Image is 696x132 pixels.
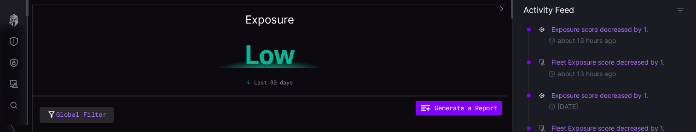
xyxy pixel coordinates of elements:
button: Exposure score decreased by 1. [551,25,649,34]
button: Fleet Exposure score decreased by 1. [551,58,665,67]
button: Exposure score decreased by 1. [551,91,649,100]
h2: Score Trend [42,106,90,117]
time: about 13 hours ago [557,36,616,45]
button: Generate a Report [416,101,502,115]
h4: Activity Feed [523,5,574,15]
time: about 13 hours ago [557,70,616,78]
span: Global Filter [56,109,106,120]
h1: Low [183,42,356,68]
h2: Exposure [245,14,294,25]
button: Global Filter [40,107,114,123]
time: [DATE] [557,102,578,111]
